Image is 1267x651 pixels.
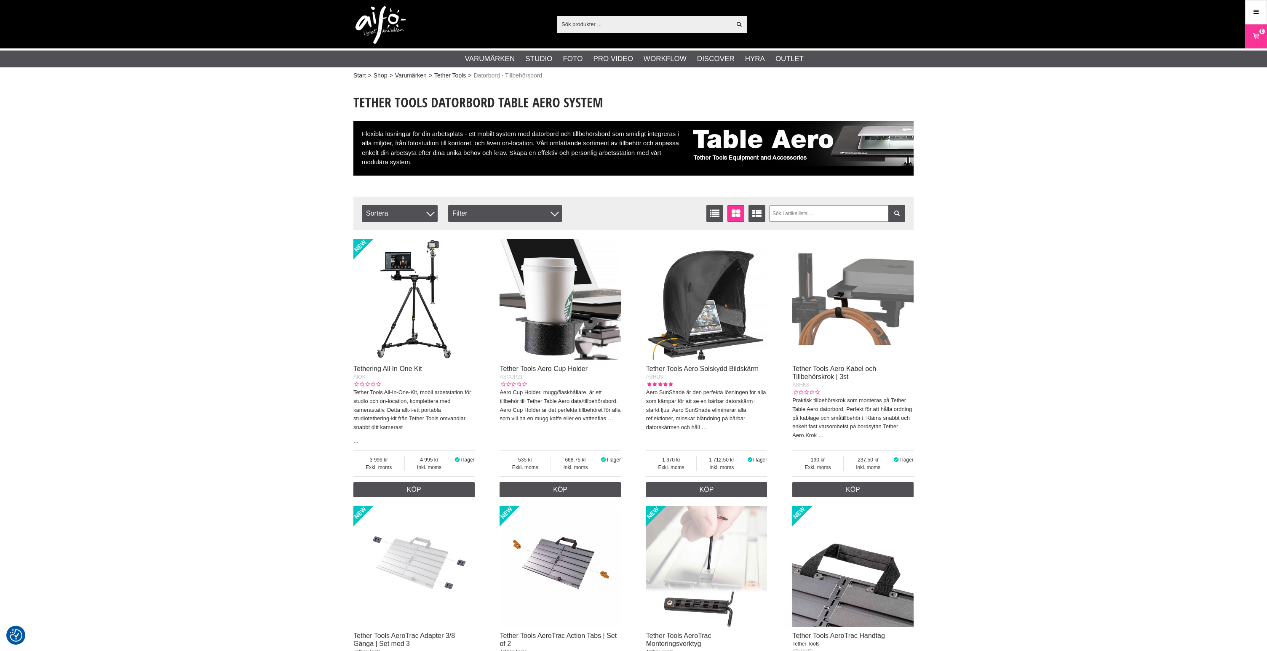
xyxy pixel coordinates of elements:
[429,71,432,80] span: >
[362,205,438,222] span: Sortera
[600,457,607,463] i: I lager
[353,506,475,627] img: Tether Tools AeroTrac Adapter 3/8 Gänga | Set med 3
[646,632,711,647] a: Tether Tools AeroTrac Monteringsverktyg
[500,374,523,380] span: ASCUP21
[899,457,913,463] span: I lager
[460,457,474,463] span: I lager
[10,629,22,642] img: Revisit consent button
[701,424,707,430] a: …
[500,365,588,372] a: Tether Tools Aero Cup Holder
[646,388,767,432] p: Aero SunShade är den perfekta lösningen för alla som kämpar för att se en bärbar datorskärm i sta...
[748,205,765,222] a: Utökad listvisning
[593,53,633,64] a: Pro Video
[646,506,767,627] img: Tether Tools AeroTrac Monteringsverktyg
[10,628,22,643] button: Samtyckesinställningar
[473,71,542,80] span: Datorbord - Tillbehörsbord
[353,365,422,372] a: Tethering All In One Kit
[745,53,765,64] a: Hyra
[395,71,427,80] a: Varumärken
[353,456,404,464] span: 3 996
[792,482,914,497] a: Köp
[405,456,454,464] span: 4 995
[525,53,552,64] a: Studio
[353,239,475,360] img: Tethering All In One Kit
[353,381,380,388] div: Kundbetyg: 0
[792,389,819,396] div: Kundbetyg: 0
[557,18,731,30] input: Sök produkter ...
[551,464,600,471] span: Inkl. moms
[646,464,697,471] span: Exkl. moms
[405,464,454,471] span: Inkl. moms
[454,457,460,463] i: I lager
[389,71,393,80] span: >
[844,464,893,471] span: Inkl. moms
[792,641,819,647] span: Tether Tools
[500,632,617,647] a: Tether Tools AeroTrac Action Tabs | Set of 2
[792,456,843,464] span: 190
[792,464,843,471] span: Exkl. moms
[646,482,767,497] a: Köp
[353,438,358,444] a: …
[353,121,914,176] div: Flexibla lösningar för din arbetsplats - ett mobilt system med datorbord och tillbehörsbord som s...
[468,71,471,80] span: >
[607,457,621,463] span: I lager
[551,456,600,464] span: 668.75
[353,388,475,432] p: Tether Tools All-In-One-Kit, mobil arbetstation för studio och on-location, komplettera med kamer...
[746,457,753,463] i: I lager
[770,205,906,222] input: Sök i artikellista ...
[792,365,876,380] a: Tether Tools Aero Kabel och Tillbehörskrok | 3st
[792,632,885,639] a: Tether Tools AeroTrac Handtag
[792,506,914,627] img: Tether Tools AeroTrac Handtag
[500,388,621,423] p: Aero Cup Holder, mugg/flaskhållare, är ett tillbehör till Tether Table Aero data/tillbehörsbord. ...
[353,632,455,647] a: Tether Tools AeroTrac Adapter 3/8 Gänga | Set med 3
[465,53,515,64] a: Varumärken
[775,53,804,64] a: Outlet
[792,382,809,388] span: ASHK3
[888,205,905,222] a: Filtrera
[753,457,767,463] span: I lager
[563,53,583,64] a: Foto
[646,374,663,380] span: ASHD3
[792,396,914,440] p: Praktisk tillbehörskrok som monteras på Tether Table Aero datorbord. Perfekt för att hålla ordnin...
[353,71,366,80] a: Start
[608,415,613,422] a: …
[353,464,404,471] span: Exkl. moms
[818,432,824,438] a: …
[1246,27,1267,46] a: 8
[1261,27,1264,35] span: 8
[893,457,900,463] i: I lager
[368,71,372,80] span: >
[697,464,746,471] span: Inkl. moms
[646,456,697,464] span: 1 370
[356,6,406,44] img: logo.png
[374,71,388,80] a: Shop
[500,381,527,388] div: Kundbetyg: 0
[448,205,562,222] div: Filter
[646,365,759,372] a: Tether Tools Aero Solskydd Bildskärm
[706,205,723,222] a: Listvisning
[434,71,466,80] a: Tether Tools
[844,456,893,464] span: 237.50
[697,53,735,64] a: Discover
[353,374,366,380] span: AIOK
[727,205,744,222] a: Fönstervisning
[697,456,746,464] span: 1 712.50
[500,456,551,464] span: 535
[646,239,767,360] img: Tether Tools Aero Solskydd Bildskärm
[353,482,475,497] a: Köp
[792,239,914,360] img: Tether Tools Aero Kabel och Tillbehörskrok | 3st
[353,93,914,112] h1: Tether Tools Datorbord Table Aero System
[646,381,673,388] div: Kundbetyg: 5.00
[500,506,621,627] img: Tether Tools AeroTrac Action Tabs | Set of 2
[500,482,621,497] a: Köp
[644,53,687,64] a: Workflow
[686,121,914,166] img: Tillbehörsbord Foto Tether Tools
[500,239,621,360] img: Tether Tools Aero Cup Holder
[500,464,551,471] span: Exkl. moms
